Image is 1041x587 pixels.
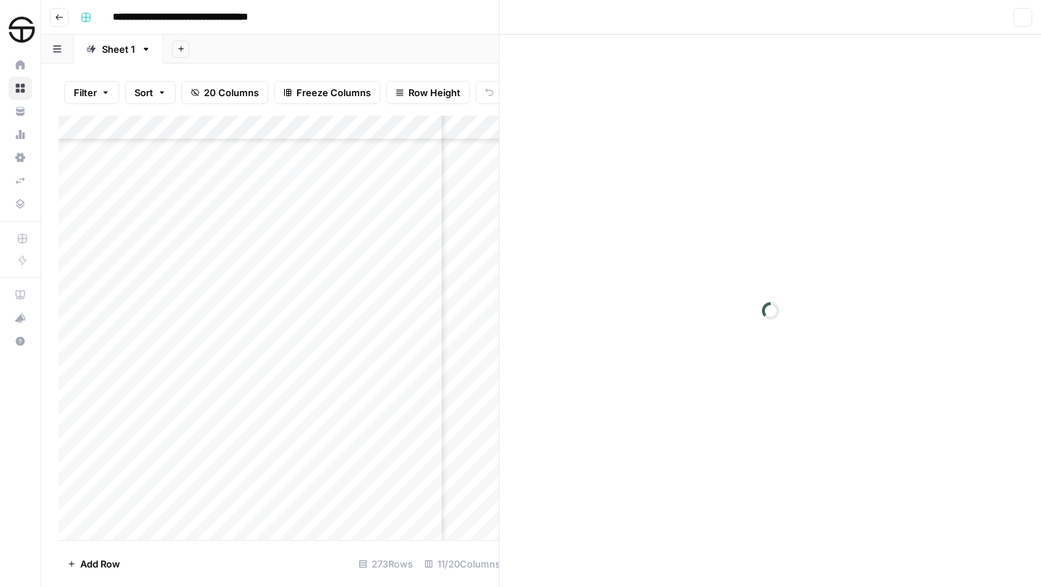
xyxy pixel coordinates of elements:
[59,552,129,575] button: Add Row
[9,146,32,169] a: Settings
[9,12,32,48] button: Workspace: SimpleTire
[125,81,176,104] button: Sort
[386,81,470,104] button: Row Height
[9,53,32,77] a: Home
[419,552,506,575] div: 11/20 Columns
[353,552,419,575] div: 273 Rows
[9,192,32,215] a: Data Library
[9,307,31,329] div: What's new?
[64,81,119,104] button: Filter
[74,35,163,64] a: Sheet 1
[408,85,460,100] span: Row Height
[476,81,532,104] button: Undo
[9,330,32,353] button: Help + Support
[9,123,32,146] a: Usage
[80,557,120,571] span: Add Row
[9,100,32,123] a: Your Data
[9,17,35,43] img: SimpleTire Logo
[134,85,153,100] span: Sort
[9,169,32,192] a: Syncs
[204,85,259,100] span: 20 Columns
[9,77,32,100] a: Browse
[9,307,32,330] button: What's new?
[9,283,32,307] a: AirOps Academy
[296,85,371,100] span: Freeze Columns
[102,42,135,56] div: Sheet 1
[274,81,380,104] button: Freeze Columns
[74,85,97,100] span: Filter
[181,81,268,104] button: 20 Columns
